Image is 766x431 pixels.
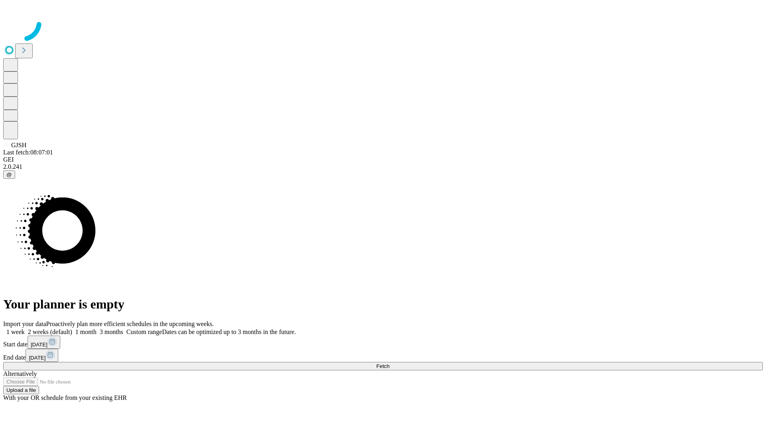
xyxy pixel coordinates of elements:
[28,328,72,335] span: 2 weeks (default)
[3,336,763,349] div: Start date
[3,170,15,179] button: @
[100,328,123,335] span: 3 months
[3,386,39,394] button: Upload a file
[126,328,162,335] span: Custom range
[3,320,46,327] span: Import your data
[162,328,296,335] span: Dates can be optimized up to 3 months in the future.
[3,297,763,312] h1: Your planner is empty
[3,394,127,401] span: With your OR schedule from your existing EHR
[46,320,214,327] span: Proactively plan more efficient schedules in the upcoming weeks.
[26,349,58,362] button: [DATE]
[3,149,53,156] span: Last fetch: 08:07:01
[28,336,60,349] button: [DATE]
[11,142,26,148] span: GJSH
[3,156,763,163] div: GEI
[31,342,47,348] span: [DATE]
[6,172,12,178] span: @
[29,355,45,361] span: [DATE]
[3,370,37,377] span: Alternatively
[75,328,97,335] span: 1 month
[376,363,389,369] span: Fetch
[3,349,763,362] div: End date
[6,328,25,335] span: 1 week
[3,163,763,170] div: 2.0.241
[3,362,763,370] button: Fetch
